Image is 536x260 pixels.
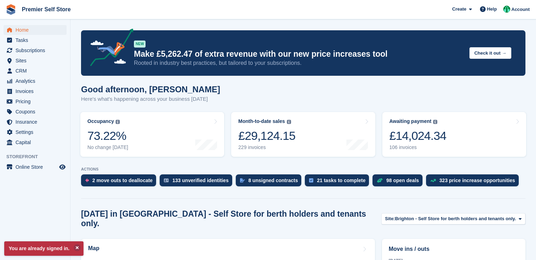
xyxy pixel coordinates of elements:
div: Month-to-date sales [238,118,285,124]
span: Brighton - Self Store for berth holders and tenants only. [395,215,516,222]
a: menu [4,117,67,127]
img: Peter Pring [503,6,510,13]
a: Premier Self Store [19,4,74,15]
img: move_outs_to_deallocate_icon-f764333ba52eb49d3ac5e1228854f67142a1ed5810a6f6cc68b1a99e826820c5.svg [85,178,89,182]
img: stora-icon-8386f47178a22dfd0bd8f6a31ec36ba5ce8667c1dd55bd0f319d3a0aa187defe.svg [6,4,16,15]
a: menu [4,25,67,35]
span: Help [487,6,497,13]
a: menu [4,76,67,86]
span: Invoices [16,86,58,96]
div: 133 unverified identities [172,178,229,183]
a: 21 tasks to complete [305,174,372,190]
span: Tasks [16,35,58,45]
a: menu [4,56,67,66]
span: Capital [16,137,58,147]
div: 229 invoices [238,144,295,150]
button: Site: Brighton - Self Store for berth holders and tenants only. [381,213,525,225]
span: Create [452,6,466,13]
p: Here's what's happening across your business [DATE] [81,95,220,103]
a: menu [4,86,67,96]
span: Online Store [16,162,58,172]
img: task-75834270c22a3079a89374b754ae025e5fb1db73e45f91037f5363f120a921f8.svg [309,178,313,182]
img: price-adjustments-announcement-icon-8257ccfd72463d97f412b2fc003d46551f7dbcb40ab6d574587a9cd5c0d94... [84,29,134,69]
div: Occupancy [87,118,114,124]
span: Analytics [16,76,58,86]
span: Site: [385,215,395,222]
img: icon-info-grey-7440780725fd019a000dd9b08b2336e03edf1995a4989e88bcd33f0948082b44.svg [116,120,120,124]
span: Coupons [16,107,58,117]
a: menu [4,45,67,55]
span: Settings [16,127,58,137]
span: Account [511,6,530,13]
a: menu [4,107,67,117]
a: menu [4,162,67,172]
h2: Map [88,245,99,252]
a: 2 move outs to deallocate [81,174,160,190]
div: NEW [134,41,146,48]
div: 106 invoices [389,144,446,150]
a: Awaiting payment £14,024.34 106 invoices [382,112,526,157]
span: Storefront [6,153,70,160]
a: Preview store [58,163,67,171]
a: menu [4,35,67,45]
div: £14,024.34 [389,129,446,143]
div: 2 move outs to deallocate [92,178,153,183]
img: verify_identity-adf6edd0f0f0b5bbfe63781bf79b02c33cf7c696d77639b501bdc392416b5a36.svg [164,178,169,182]
span: Sites [16,56,58,66]
div: 98 open deals [386,178,419,183]
div: 323 price increase opportunities [439,178,515,183]
span: Insurance [16,117,58,127]
p: Rooted in industry best practices, but tailored to your subscriptions. [134,59,464,67]
a: 8 unsigned contracts [236,174,305,190]
a: menu [4,66,67,76]
img: deal-1b604bf984904fb50ccaf53a9ad4b4a5d6e5aea283cecdc64d6e3604feb123c2.svg [377,178,383,183]
img: icon-info-grey-7440780725fd019a000dd9b08b2336e03edf1995a4989e88bcd33f0948082b44.svg [433,120,437,124]
div: £29,124.15 [238,129,295,143]
a: menu [4,127,67,137]
p: ACTIONS [81,167,525,172]
div: 8 unsigned contracts [248,178,298,183]
a: 133 unverified identities [160,174,236,190]
a: 98 open deals [372,174,426,190]
span: CRM [16,66,58,76]
div: 73.22% [87,129,128,143]
a: menu [4,97,67,106]
img: price_increase_opportunities-93ffe204e8149a01c8c9dc8f82e8f89637d9d84a8eef4429ea346261dce0b2c0.svg [430,179,436,182]
h2: Move ins / outs [389,245,519,253]
div: 21 tasks to complete [317,178,365,183]
p: You are already signed in. [4,241,84,256]
img: icon-info-grey-7440780725fd019a000dd9b08b2336e03edf1995a4989e88bcd33f0948082b44.svg [287,120,291,124]
a: menu [4,137,67,147]
p: Make £5,262.47 of extra revenue with our new price increases tool [134,49,464,59]
a: Occupancy 73.22% No change [DATE] [80,112,224,157]
span: Home [16,25,58,35]
a: Month-to-date sales £29,124.15 229 invoices [231,112,375,157]
h2: [DATE] in [GEOGRAPHIC_DATA] - Self Store for berth holders and tenants only. [81,209,381,228]
h1: Good afternoon, [PERSON_NAME] [81,85,220,94]
a: 323 price increase opportunities [426,174,522,190]
span: Pricing [16,97,58,106]
img: contract_signature_icon-13c848040528278c33f63329250d36e43548de30e8caae1d1a13099fd9432cc5.svg [240,178,245,182]
div: Awaiting payment [389,118,432,124]
span: Subscriptions [16,45,58,55]
button: Check it out → [469,47,511,59]
div: No change [DATE] [87,144,128,150]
